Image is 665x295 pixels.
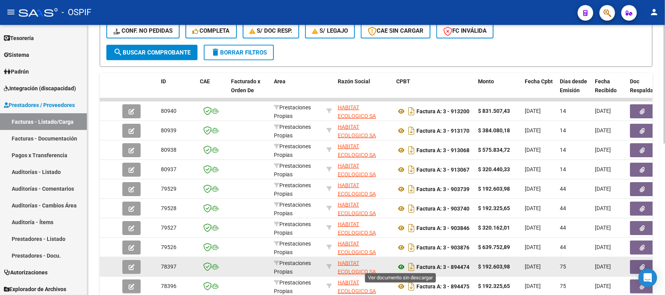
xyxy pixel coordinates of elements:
[406,144,416,156] i: Descargar documento
[560,263,566,270] span: 75
[338,143,376,158] span: HABITAT ECOLOGICO SA
[274,78,286,84] span: Area
[475,73,522,107] datatable-header-cell: Monto
[406,261,416,273] i: Descargar documento
[161,108,176,114] span: 80940
[113,47,123,57] mat-icon: search
[305,23,355,39] button: S/ legajo
[595,108,611,114] span: [DATE]
[338,220,390,236] div: 30663625485
[595,263,611,270] span: [DATE]
[406,280,416,293] i: Descargar documento
[649,7,659,17] mat-icon: person
[525,166,541,172] span: [DATE]
[338,124,376,139] span: HABITAT ECOLOGICO SA
[560,205,566,211] span: 44
[406,241,416,254] i: Descargar documento
[161,244,176,250] span: 79526
[338,278,390,295] div: 30663625485
[274,143,311,158] span: Prestaciones Propias
[478,205,510,211] strong: $ 192.325,65
[416,264,469,270] strong: Factura A: 3 - 894474
[161,78,166,84] span: ID
[560,108,566,114] span: 14
[416,283,469,290] strong: Factura A: 3 - 894475
[406,202,416,215] i: Descargar documento
[271,73,323,107] datatable-header-cell: Area
[525,78,553,84] span: Fecha Cpbt
[416,128,469,134] strong: Factura A: 3 - 913170
[639,269,657,287] div: Open Intercom Messenger
[478,263,510,270] strong: $ 192.603,98
[595,225,611,231] span: [DATE]
[338,259,390,275] div: 30663625485
[361,23,430,39] button: CAE SIN CARGAR
[525,225,541,231] span: [DATE]
[478,186,510,192] strong: $ 192.603,98
[560,186,566,192] span: 44
[478,78,494,84] span: Monto
[113,49,191,56] span: Buscar Comprobante
[416,186,469,192] strong: Factura A: 3 - 903739
[525,244,541,250] span: [DATE]
[443,27,487,34] span: FC Inválida
[274,163,311,178] span: Prestaciones Propias
[368,27,423,34] span: CAE SIN CARGAR
[560,283,566,289] span: 75
[557,73,592,107] datatable-header-cell: Días desde Emisión
[197,73,228,107] datatable-header-cell: CAE
[338,279,376,295] span: HABITAT ECOLOGICO SA
[204,45,274,60] button: Borrar Filtros
[4,268,48,277] span: Autorizaciones
[595,147,611,153] span: [DATE]
[525,127,541,133] span: [DATE]
[595,244,611,250] span: [DATE]
[231,78,260,93] span: Facturado x Orden De
[416,108,469,114] strong: Factura A: 3 - 913200
[4,101,75,109] span: Prestadores / Proveedores
[560,78,587,93] span: Días desde Emisión
[161,283,176,289] span: 78396
[525,205,541,211] span: [DATE]
[274,221,311,236] span: Prestaciones Propias
[338,260,376,275] span: HABITAT ECOLOGICO SA
[560,244,566,250] span: 44
[406,163,416,176] i: Descargar documento
[525,186,541,192] span: [DATE]
[161,147,176,153] span: 80938
[416,244,469,251] strong: Factura A: 3 - 903876
[595,205,611,211] span: [DATE]
[525,263,541,270] span: [DATE]
[416,167,469,173] strong: Factura A: 3 - 913067
[406,183,416,195] i: Descargar documento
[478,147,510,153] strong: $ 575.834,72
[338,221,376,236] span: HABITAT ECOLOGICO SA
[478,108,510,114] strong: $ 831.507,43
[243,23,300,39] button: S/ Doc Resp.
[228,73,271,107] datatable-header-cell: Facturado x Orden De
[338,162,390,178] div: 30663625485
[592,73,627,107] datatable-header-cell: Fecha Recibido
[595,166,611,172] span: [DATE]
[560,147,566,153] span: 14
[525,108,541,114] span: [DATE]
[106,45,198,60] button: Buscar Comprobante
[338,241,376,256] span: HABITAT ECOLOGICO SA
[192,27,230,34] span: Completa
[62,4,91,21] span: - OSPIF
[406,125,416,137] i: Descargar documento
[4,67,29,76] span: Padrón
[161,205,176,211] span: 79528
[416,205,469,212] strong: Factura A: 3 - 903740
[4,84,76,93] span: Integración (discapacidad)
[6,7,16,17] mat-icon: menu
[478,225,510,231] strong: $ 320.162,01
[393,73,475,107] datatable-header-cell: CPBT
[335,73,393,107] datatable-header-cell: Razón Social
[338,142,390,158] div: 30663625485
[274,279,311,295] span: Prestaciones Propias
[595,78,617,93] span: Fecha Recibido
[630,78,665,93] span: Doc Respaldatoria
[338,202,376,217] span: HABITAT ECOLOGICO SA
[158,73,197,107] datatable-header-cell: ID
